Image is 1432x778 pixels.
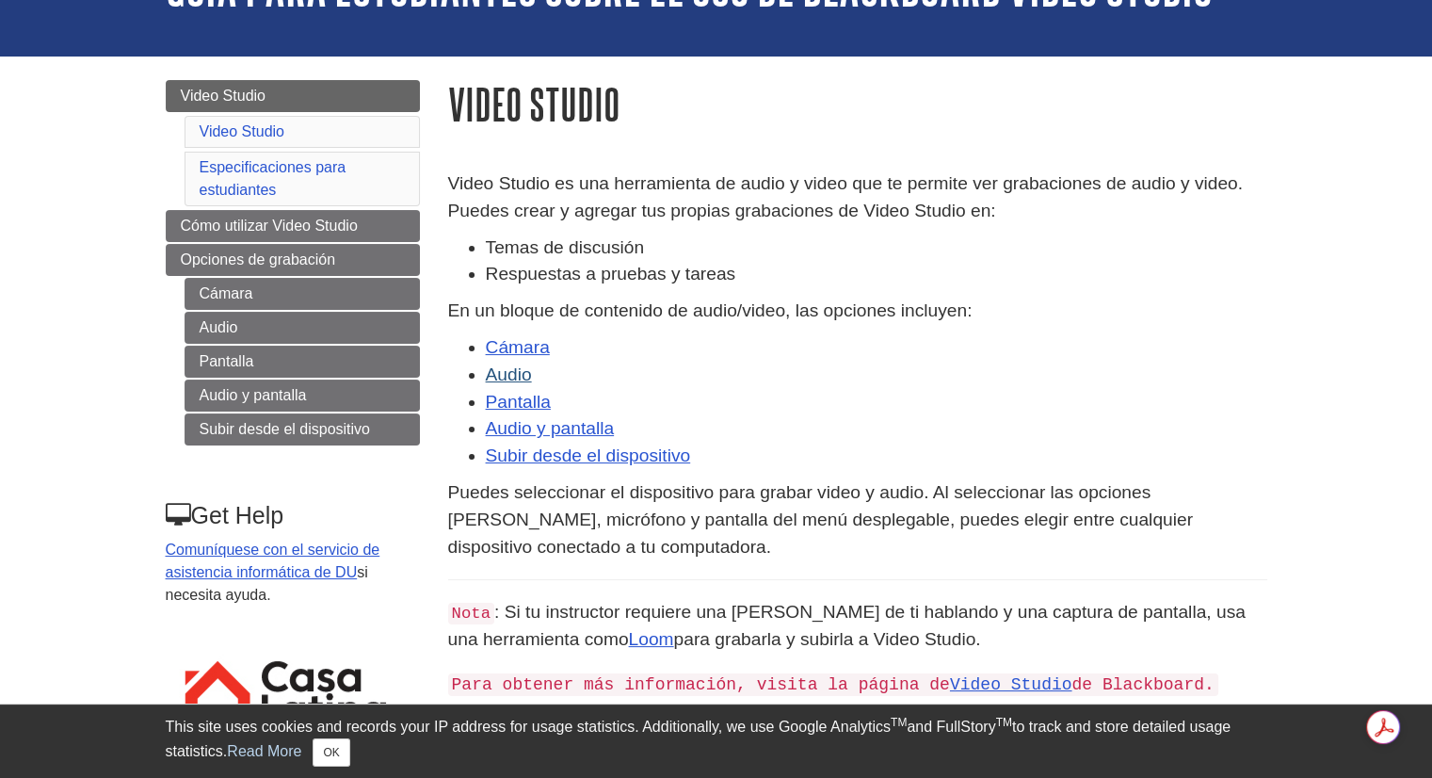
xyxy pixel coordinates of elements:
[891,716,907,729] sup: TM
[486,446,691,465] a: Subir desde el dispositivo
[185,413,420,446] a: Subir desde el dispositivo
[486,261,1267,288] li: Respuestas a pruebas y tareas
[486,418,615,438] a: Audio y pantalla
[166,716,1267,767] div: This site uses cookies and records your IP address for usage statistics. Additionally, we use Goo...
[166,542,380,580] a: Comuníquese con el servicio de asistencia informática de DU
[448,170,1267,225] p: Video Studio es una herramienta de audio y video que te permite ver grabaciones de audio y video....
[486,392,551,412] a: Pantalla
[448,673,1218,696] code: Para obtener más información, visita la página de de Blackboard.
[448,298,1267,325] p: En un bloque de contenido de audio/video, las opciones incluyen:
[181,251,336,267] span: Opciones de grabación
[185,312,420,344] a: Audio
[486,365,532,384] a: Audio
[185,278,420,310] a: Cámara
[166,210,420,242] a: Cómo utilizar Video Studio
[166,502,418,529] h3: Get Help
[185,380,420,412] a: Audio y pantalla
[185,346,420,378] a: Pantalla
[200,159,346,198] a: Especificaciones para estudiantes
[448,599,1267,654] p: : Si tu instructor requiere una [PERSON_NAME] de ti hablando y una captura de pantalla, usa una h...
[200,123,284,139] a: Video Studio
[486,337,550,357] a: Cámara
[448,603,494,624] code: Nota
[996,716,1012,729] sup: TM
[227,743,301,759] a: Read More
[448,479,1267,560] p: Puedes seleccionar el dispositivo para grabar video y audio. Al seleccionar las opciones [PERSON_...
[181,88,265,104] span: Video Studio
[166,539,418,607] p: si necesita ayuda.
[313,738,349,767] button: Close
[448,80,1267,128] h1: Video Studio
[628,629,673,649] a: Loom
[486,235,1267,262] li: Temas de discusión
[166,80,420,112] a: Video Studio
[950,675,1072,694] a: Video Studio
[166,244,420,276] a: Opciones de grabación
[181,218,358,234] span: Cómo utilizar Video Studio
